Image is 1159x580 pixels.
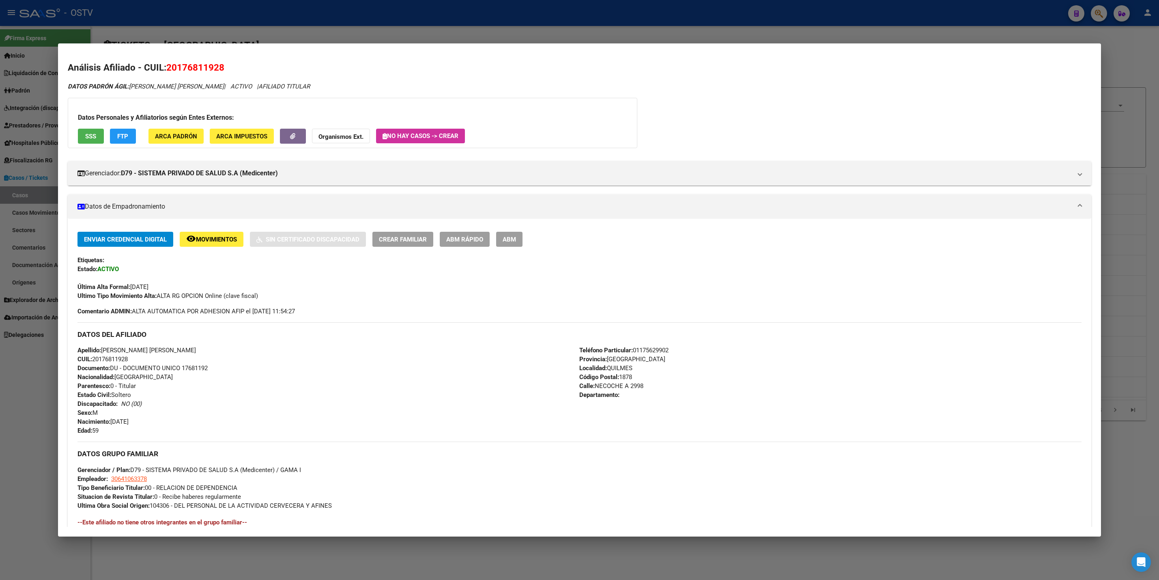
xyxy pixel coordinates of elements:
strong: Ultimo Tipo Movimiento Alta: [77,292,157,300]
span: ALTA RG OPCION Online (clave fiscal) [77,292,258,300]
strong: Organismos Ext. [318,133,363,140]
span: [GEOGRAPHIC_DATA] [77,373,173,381]
span: 104306 - DEL PERSONAL DE LA ACTIVIDAD CERVECERA Y AFINES [77,502,332,509]
span: M [77,409,98,416]
strong: Tipo Beneficiario Titular: [77,484,145,492]
span: 59 [77,427,99,434]
span: D79 - SISTEMA PRIVADO DE SALUD S.A (Medicenter) / GAMA I [77,466,301,474]
span: ALTA AUTOMATICA POR ADHESION AFIP el [DATE] 11:54:27 [77,307,295,316]
strong: Nacionalidad: [77,373,114,381]
div: Open Intercom Messenger [1131,552,1151,572]
strong: Parentesco: [77,382,110,390]
button: No hay casos -> Crear [376,129,465,143]
mat-expansion-panel-header: Datos de Empadronamiento [68,194,1091,219]
mat-panel-title: Datos de Empadronamiento [77,202,1072,211]
span: Enviar Credencial Digital [84,236,167,243]
button: ABM Rápido [440,232,490,247]
h3: Datos Personales y Afiliatorios según Entes Externos: [78,113,627,123]
span: SSS [85,133,96,140]
strong: CUIL: [77,356,92,363]
button: FTP [110,129,136,144]
button: ABM [496,232,523,247]
span: DU - DOCUMENTO UNICO 17681192 [77,364,208,372]
span: 0 - Recibe haberes regularmente [77,493,241,500]
strong: Gerenciador / Plan: [77,466,130,474]
button: Crear Familiar [372,232,433,247]
span: NECOCHE A 2998 [579,382,643,390]
strong: Empleador: [77,475,108,483]
mat-panel-title: Gerenciador: [77,168,1072,178]
span: No hay casos -> Crear [383,132,458,140]
span: QUILMES [579,364,632,372]
i: NO (00) [121,400,142,408]
button: Sin Certificado Discapacidad [250,232,366,247]
i: | ACTIVO | [68,83,310,90]
span: 00 - RELACION DE DEPENDENCIA [77,484,237,492]
strong: Edad: [77,427,92,434]
strong: Provincia: [579,356,607,363]
button: SSS [78,129,104,144]
strong: Calle: [579,382,595,390]
span: ABM Rápido [446,236,483,243]
strong: Sexo: [77,409,92,416]
strong: Código Postal: [579,373,619,381]
strong: ACTIVO [97,265,119,273]
strong: Última Alta Formal: [77,283,130,291]
strong: Etiquetas: [77,257,104,264]
strong: Estado Civil: [77,391,111,399]
strong: Apellido: [77,347,101,354]
span: [DATE] [77,283,148,291]
span: 0 - Titular [77,382,136,390]
span: 01175629902 [579,347,669,354]
span: 30641063378 [111,475,147,483]
h4: --Este afiliado no tiene otros integrantes en el grupo familiar-- [77,518,1082,527]
span: Soltero [77,391,131,399]
strong: Discapacitado: [77,400,118,408]
button: ARCA Impuestos [210,129,274,144]
span: Sin Certificado Discapacidad [266,236,359,243]
span: 20176811928 [77,356,128,363]
button: Movimientos [180,232,243,247]
strong: Nacimiento: [77,418,110,425]
span: FTP [117,133,128,140]
button: Enviar Credencial Digital [77,232,173,247]
strong: D79 - SISTEMA PRIVADO DE SALUD S.A (Medicenter) [121,168,278,178]
span: [PERSON_NAME] [PERSON_NAME] [77,347,196,354]
mat-icon: remove_red_eye [186,234,196,244]
strong: DATOS PADRÓN ÁGIL: [68,83,129,90]
h2: Análisis Afiliado - CUIL: [68,61,1091,75]
span: Movimientos [196,236,237,243]
mat-expansion-panel-header: Gerenciador:D79 - SISTEMA PRIVADO DE SALUD S.A (Medicenter) [68,161,1091,185]
span: ABM [503,236,516,243]
span: ARCA Padrón [155,133,197,140]
span: 1878 [579,373,632,381]
span: Crear Familiar [379,236,427,243]
strong: Departamento: [579,391,619,399]
button: ARCA Padrón [148,129,204,144]
h3: DATOS GRUPO FAMILIAR [77,449,1082,458]
span: AFILIADO TITULAR [258,83,310,90]
h3: DATOS DEL AFILIADO [77,330,1082,339]
strong: Comentario ADMIN: [77,308,132,315]
strong: Ultima Obra Social Origen: [77,502,150,509]
span: [PERSON_NAME] [PERSON_NAME] [68,83,224,90]
strong: Estado: [77,265,97,273]
span: [DATE] [77,418,129,425]
strong: Localidad: [579,364,607,372]
strong: Teléfono Particular: [579,347,633,354]
span: ARCA Impuestos [216,133,267,140]
strong: Situacion de Revista Titular: [77,493,154,500]
strong: Documento: [77,364,110,372]
button: Organismos Ext. [312,129,370,144]
span: [GEOGRAPHIC_DATA] [579,356,665,363]
span: 20176811928 [166,62,224,73]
